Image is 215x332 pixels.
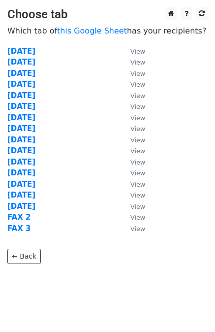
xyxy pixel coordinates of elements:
small: View [130,192,145,199]
a: [DATE] [7,69,35,78]
h3: Choose tab [7,7,208,22]
small: View [130,70,145,77]
a: [DATE] [7,113,35,122]
a: View [121,213,145,222]
a: [DATE] [7,202,35,211]
a: [DATE] [7,91,35,100]
a: [DATE] [7,47,35,56]
a: FAX 2 [7,213,31,222]
a: [DATE] [7,135,35,144]
small: View [130,48,145,55]
small: View [130,136,145,144]
a: this Google Sheet [57,26,127,35]
small: View [130,181,145,188]
a: [DATE] [7,168,35,177]
a: View [121,135,145,144]
a: [DATE] [7,146,35,155]
a: View [121,91,145,100]
small: View [130,169,145,177]
a: View [121,58,145,66]
a: [DATE] [7,158,35,166]
a: View [121,80,145,89]
a: View [121,69,145,78]
a: [DATE] [7,180,35,189]
a: View [121,168,145,177]
small: View [130,59,145,66]
a: View [121,202,145,211]
a: View [121,124,145,133]
a: View [121,102,145,111]
a: [DATE] [7,124,35,133]
a: [DATE] [7,80,35,89]
a: View [121,224,145,233]
a: View [121,191,145,199]
a: FAX 3 [7,224,31,233]
a: [DATE] [7,58,35,66]
small: View [130,114,145,122]
small: View [130,147,145,155]
a: View [121,146,145,155]
a: View [121,158,145,166]
small: View [130,103,145,110]
a: View [121,113,145,122]
a: [DATE] [7,191,35,199]
small: View [130,92,145,100]
p: Which tab of has your recipients? [7,26,208,36]
small: View [130,125,145,133]
small: View [130,225,145,232]
a: ← Back [7,249,41,264]
small: View [130,81,145,88]
a: View [121,180,145,189]
a: [DATE] [7,102,35,111]
a: View [121,47,145,56]
small: View [130,203,145,210]
small: View [130,214,145,221]
small: View [130,159,145,166]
